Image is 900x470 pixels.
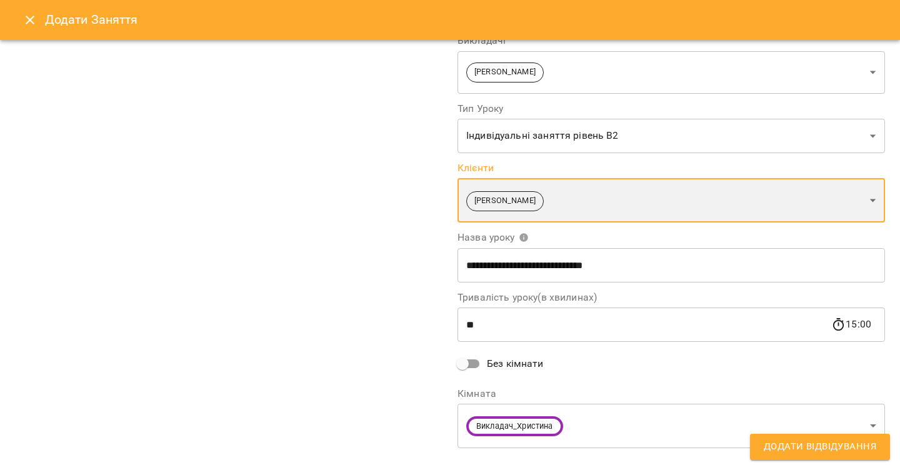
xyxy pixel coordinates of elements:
div: [PERSON_NAME] [457,51,885,94]
span: [PERSON_NAME] [467,195,543,207]
button: Додати Відвідування [750,434,890,460]
span: Додати Відвідування [764,439,876,455]
div: Викладач_Христина [457,404,885,448]
div: Індивідуальні заняття рівень В2 [457,119,885,154]
span: Викладач_Христина [469,421,561,432]
label: Кімната [457,389,885,399]
button: Close [15,5,45,35]
svg: Вкажіть назву уроку або виберіть клієнтів [519,232,529,242]
span: Без кімнати [487,356,544,371]
label: Тип Уроку [457,104,885,114]
div: [PERSON_NAME] [457,178,885,222]
h6: Додати Заняття [45,10,885,29]
label: Викладачі [457,36,885,46]
span: Назва уроку [457,232,529,242]
label: Клієнти [457,163,885,173]
span: [PERSON_NAME] [467,66,543,78]
label: Тривалість уроку(в хвилинах) [457,292,885,302]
